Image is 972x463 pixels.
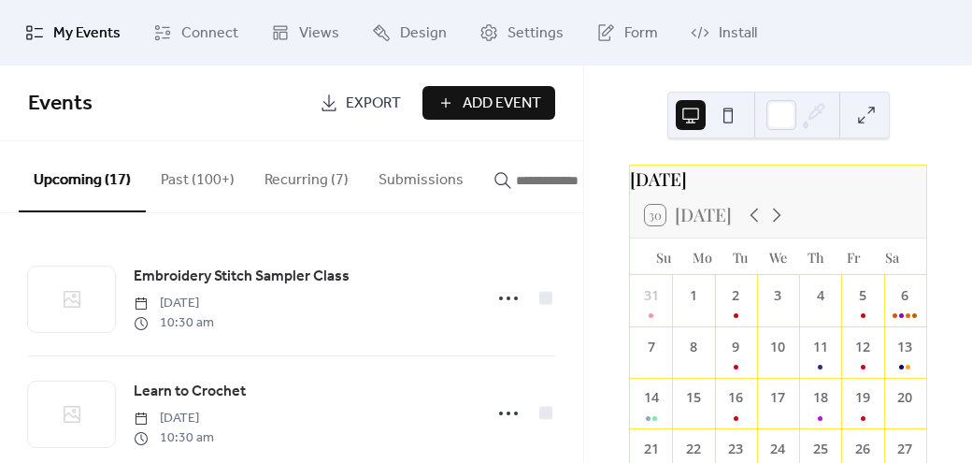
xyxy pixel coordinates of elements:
span: My Events [53,22,121,45]
div: Fr [836,239,874,276]
span: [DATE] [134,409,214,428]
div: 10 [768,337,789,357]
a: Connect [139,7,252,58]
span: Export [346,93,401,115]
div: 13 [895,337,916,357]
div: 16 [725,387,746,408]
div: 23 [725,439,746,459]
span: Learn to Crochet [134,381,246,403]
div: 8 [683,337,704,357]
div: 5 [852,285,873,306]
div: 25 [810,439,831,459]
div: Sa [873,239,911,276]
div: 12 [852,337,873,357]
div: 6 [895,285,916,306]
div: 21 [641,439,662,459]
button: Add Event [422,86,555,120]
span: 10:30 am [134,428,214,448]
span: 10:30 am [134,313,214,333]
div: 7 [641,337,662,357]
div: 2 [725,285,746,306]
div: We [759,239,797,276]
a: Install [677,7,771,58]
a: Form [582,7,672,58]
button: Past (100+) [146,141,250,210]
div: 31 [641,285,662,306]
div: 9 [725,337,746,357]
div: 15 [683,387,704,408]
a: Learn to Crochet [134,380,246,404]
a: Design [358,7,461,58]
span: Design [400,22,447,45]
a: Export [306,86,415,120]
span: Embroidery Stitch Sampler Class [134,266,350,288]
a: Settings [465,7,578,58]
div: 19 [852,387,873,408]
span: [DATE] [134,294,214,313]
a: Embroidery Stitch Sampler Class [134,265,350,289]
span: Connect [181,22,238,45]
div: 14 [641,387,662,408]
a: Views [257,7,353,58]
button: Recurring (7) [250,141,364,210]
button: Submissions [364,141,479,210]
span: Views [299,22,339,45]
span: Events [28,83,93,124]
div: Th [797,239,836,276]
div: 20 [895,387,916,408]
div: 17 [768,387,789,408]
div: 18 [810,387,831,408]
div: [DATE] [630,166,926,193]
div: 24 [768,439,789,459]
div: 26 [852,439,873,459]
span: Install [719,22,757,45]
span: Form [624,22,658,45]
a: My Events [11,7,135,58]
div: Mo [683,239,722,276]
span: Add Event [463,93,541,115]
span: Settings [507,22,564,45]
div: 4 [810,285,831,306]
button: Upcoming (17) [19,141,146,212]
div: 1 [683,285,704,306]
div: Tu [721,239,759,276]
div: 22 [683,439,704,459]
div: 11 [810,337,831,357]
div: 3 [768,285,789,306]
div: 27 [895,439,916,459]
div: Su [645,239,683,276]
